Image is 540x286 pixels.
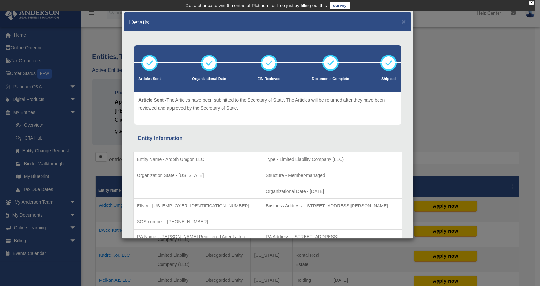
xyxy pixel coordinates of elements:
[137,233,259,241] p: RA Name - [PERSON_NAME] Registered Agents, Inc.
[266,233,398,241] p: RA Address - [STREET_ADDRESS]
[402,18,406,25] button: ×
[266,155,398,164] p: Type - Limited Liability Company (LLC)
[137,202,259,210] p: EIN # - [US_EMPLOYER_IDENTIFICATION_NUMBER]
[258,76,281,82] p: EIN Recieved
[138,76,161,82] p: Articles Sent
[137,155,259,164] p: Entity Name - Ardoth Umgor, LLC
[137,171,259,180] p: Organization State - [US_STATE]
[266,202,398,210] p: Business Address - [STREET_ADDRESS][PERSON_NAME]
[266,187,398,195] p: Organizational Date - [DATE]
[312,76,349,82] p: Documents Complete
[185,2,327,9] div: Get a chance to win 6 months of Platinum for free just by filling out this
[380,76,397,82] p: Shipped
[192,76,226,82] p: Organizational Date
[529,1,534,5] div: close
[129,17,149,26] h4: Details
[138,134,397,143] div: Entity Information
[330,2,350,9] a: survey
[266,171,398,180] p: Structure - Member-managed
[137,218,259,226] p: SOS number - [PHONE_NUMBER]
[138,96,397,112] p: The Articles have been submitted to the Secretary of State. The Articles will be returned after t...
[138,97,166,103] span: Article Sent -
